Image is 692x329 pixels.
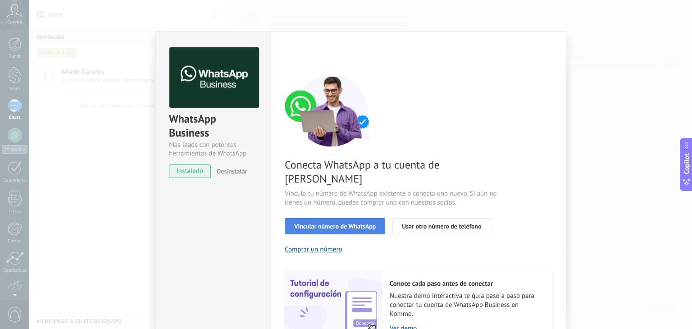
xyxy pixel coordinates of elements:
span: Conecta WhatsApp a tu cuenta de [PERSON_NAME] [285,158,499,186]
span: Vincula tu número de WhatsApp existente o conecta uno nuevo. Si aún no tienes un número, puedes c... [285,189,499,207]
span: Nuestra demo interactiva te guía paso a paso para conectar tu cuenta de WhatsApp Business en Kommo. [390,292,543,319]
h2: Conoce cada paso antes de conectar [390,279,543,288]
span: Copilot [682,154,691,174]
img: logo_main.png [169,47,259,108]
span: Desinstalar [217,167,247,175]
div: Más leads con potentes herramientas de WhatsApp [169,141,258,158]
span: Vincular número de WhatsApp [294,223,376,229]
img: connect number [285,74,379,146]
span: Usar otro número de teléfono [402,223,481,229]
span: instalado [169,164,210,178]
button: Desinstalar [213,164,247,178]
button: Usar otro número de teléfono [392,218,491,234]
button: Comprar un número [285,245,342,254]
button: Vincular número de WhatsApp [285,218,385,234]
div: WhatsApp Business [169,112,258,141]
